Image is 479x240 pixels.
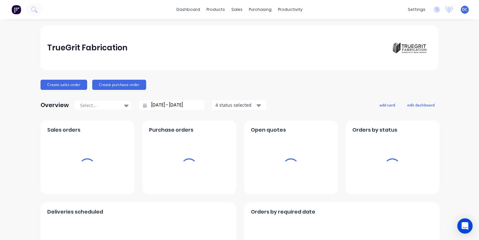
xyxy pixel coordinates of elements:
button: add card [375,101,399,109]
div: sales [228,5,246,14]
span: Purchase orders [149,126,193,134]
div: Overview [41,99,69,112]
button: Create sales order [41,80,87,90]
div: Open Intercom Messenger [457,218,473,234]
span: Open quotes [251,126,286,134]
img: TrueGrit Fabrication [387,25,432,70]
div: 4 status selected [215,102,256,108]
div: productivity [275,5,306,14]
span: DC [462,7,468,12]
div: products [203,5,228,14]
span: Sales orders [47,126,80,134]
a: dashboard [173,5,203,14]
span: Orders by status [352,126,397,134]
button: 4 status selected [212,100,266,110]
div: TrueGrit Fabrication [47,41,127,54]
button: edit dashboard [403,101,439,109]
div: purchasing [246,5,275,14]
div: settings [405,5,429,14]
span: Deliveries scheduled [47,208,103,216]
button: Create purchase order [92,80,146,90]
span: Orders by required date [251,208,315,216]
img: Factory [11,5,21,14]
